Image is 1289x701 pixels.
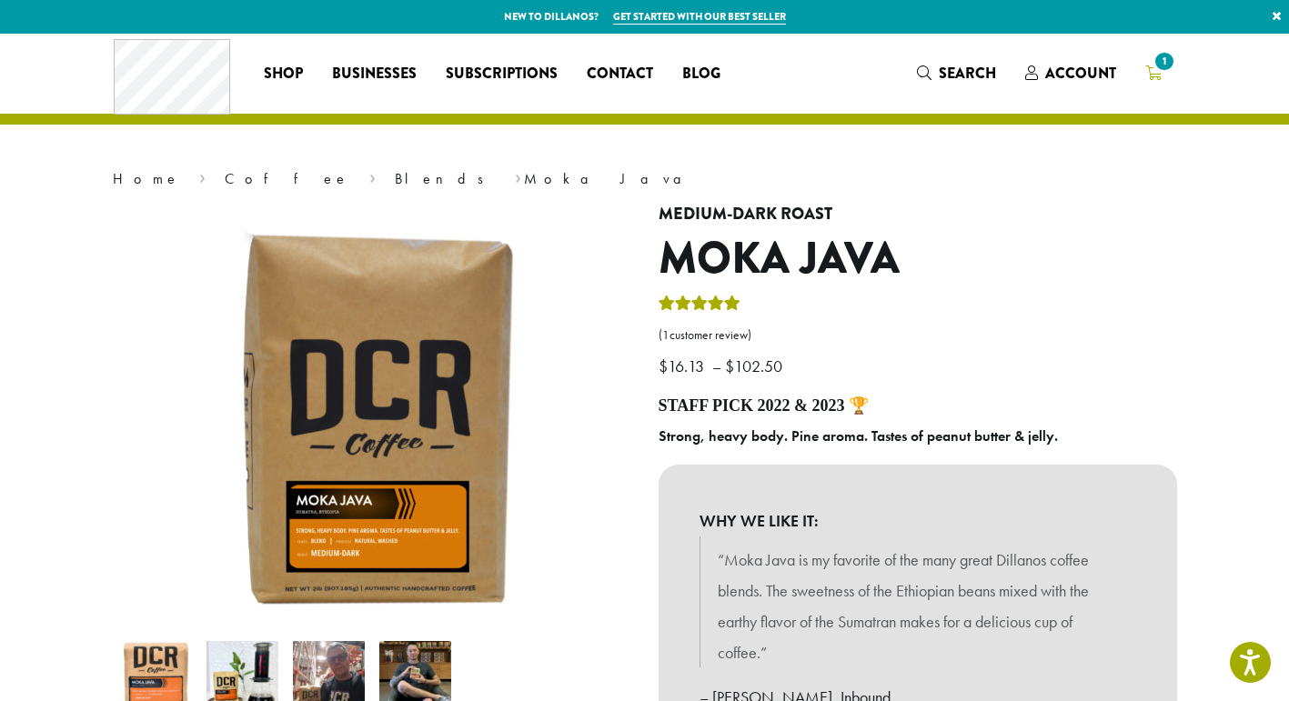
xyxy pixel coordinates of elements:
[659,205,1177,225] h4: Medium-Dark Roast
[659,426,1058,446] b: Strong, heavy body. Pine aroma. Tastes of peanut butter & jelly.
[249,59,317,88] a: Shop
[113,168,1177,190] nav: Breadcrumb
[587,63,653,85] span: Contact
[659,396,1177,416] h4: STAFF PICK 2022 & 2023 🏆
[659,356,709,376] bdi: 16.13
[662,327,670,343] span: 1
[446,63,558,85] span: Subscriptions
[659,293,740,320] div: Rated 5.00 out of 5
[1152,49,1176,74] span: 1
[1045,63,1116,84] span: Account
[659,326,1177,345] a: (1customer review)
[264,63,303,85] span: Shop
[659,233,1177,285] h1: Moka Java
[682,63,720,85] span: Blog
[395,169,496,188] a: Blends
[199,162,206,190] span: ›
[939,63,996,84] span: Search
[718,545,1118,667] p: “Moka Java is my favorite of the many great Dillanos coffee blends. The sweetness of the Ethiopia...
[225,169,349,188] a: Coffee
[113,169,180,188] a: Home
[332,63,417,85] span: Businesses
[725,356,787,376] bdi: 102.50
[659,356,668,376] span: $
[613,9,786,25] a: Get started with our best seller
[712,356,721,376] span: –
[902,58,1011,88] a: Search
[725,356,734,376] span: $
[700,506,1136,536] b: WHY WE LIKE IT:
[369,162,376,190] span: ›
[515,162,521,190] span: ›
